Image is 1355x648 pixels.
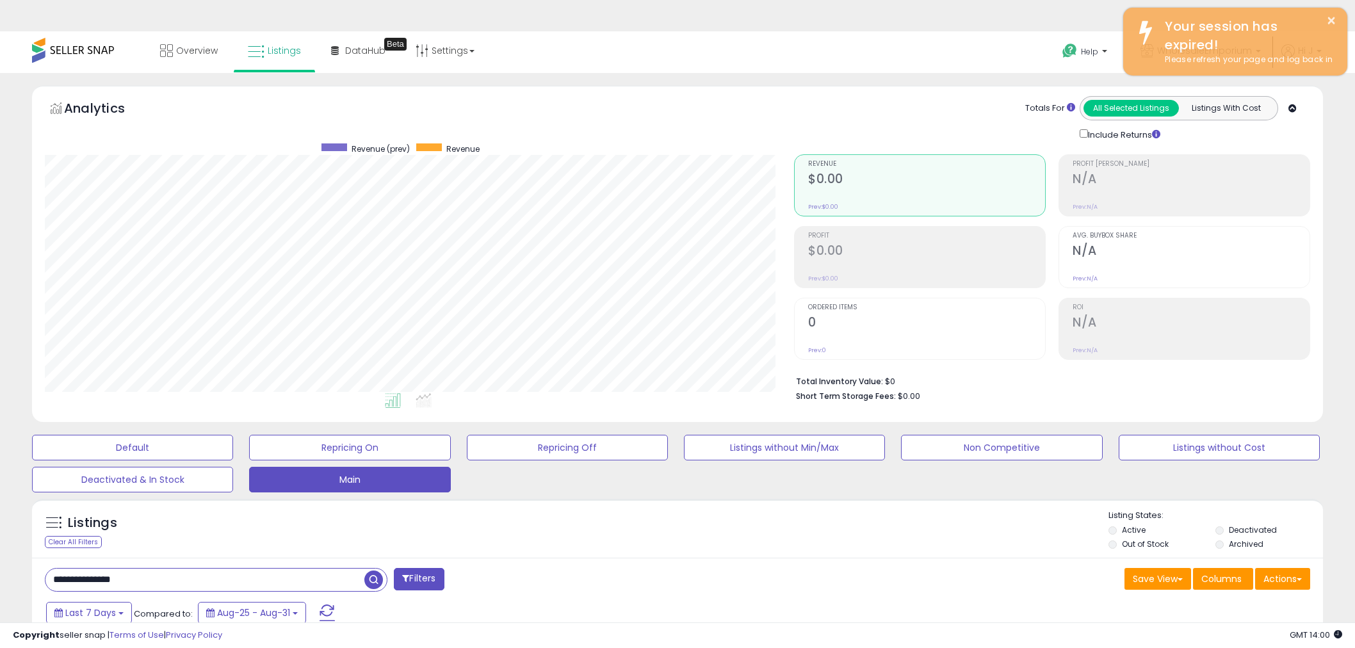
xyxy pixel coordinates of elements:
[345,44,385,57] span: DataHub
[384,38,407,51] div: Tooltip anchor
[406,31,484,70] a: Settings
[1062,43,1078,59] i: Get Help
[808,203,838,211] small: Prev: $0.00
[134,608,193,620] span: Compared to:
[13,629,222,642] div: seller snap | |
[796,376,883,387] b: Total Inventory Value:
[1290,629,1342,641] span: 2025-09-15 14:00 GMT
[1193,568,1253,590] button: Columns
[796,391,896,401] b: Short Term Storage Fees:
[1255,568,1310,590] button: Actions
[808,161,1045,168] span: Revenue
[321,31,395,70] a: DataHub
[65,606,116,619] span: Last 7 Days
[1229,539,1263,549] label: Archived
[1155,54,1338,66] div: Please refresh your page and log back in
[1073,161,1310,168] span: Profit [PERSON_NAME]
[1122,524,1146,535] label: Active
[46,602,132,624] button: Last 7 Days
[1083,100,1179,117] button: All Selected Listings
[238,31,311,70] a: Listings
[13,629,60,641] strong: Copyright
[64,99,150,120] h5: Analytics
[467,435,668,460] button: Repricing Off
[808,315,1045,332] h2: 0
[898,390,920,402] span: $0.00
[1052,33,1120,73] a: Help
[808,275,838,282] small: Prev: $0.00
[1070,127,1176,142] div: Include Returns
[808,232,1045,239] span: Profit
[808,346,826,354] small: Prev: 0
[176,44,218,57] span: Overview
[1178,100,1274,117] button: Listings With Cost
[150,31,227,70] a: Overview
[249,435,450,460] button: Repricing On
[1124,568,1191,590] button: Save View
[796,373,1301,388] li: $0
[268,44,301,57] span: Listings
[1073,346,1098,354] small: Prev: N/A
[1073,243,1310,261] h2: N/A
[217,606,290,619] span: Aug-25 - Aug-31
[68,514,117,532] h5: Listings
[1122,539,1169,549] label: Out of Stock
[249,467,450,492] button: Main
[45,536,102,548] div: Clear All Filters
[1229,524,1277,535] label: Deactivated
[901,435,1102,460] button: Non Competitive
[1073,172,1310,189] h2: N/A
[1119,435,1320,460] button: Listings without Cost
[352,143,410,154] span: Revenue (prev)
[808,243,1045,261] h2: $0.00
[1025,102,1075,115] div: Totals For
[1073,315,1310,332] h2: N/A
[1073,275,1098,282] small: Prev: N/A
[1073,232,1310,239] span: Avg. Buybox Share
[1073,304,1310,311] span: ROI
[110,629,164,641] a: Terms of Use
[1081,46,1098,57] span: Help
[394,568,444,590] button: Filters
[32,435,233,460] button: Default
[32,467,233,492] button: Deactivated & In Stock
[166,629,222,641] a: Privacy Policy
[1155,17,1338,54] div: Your session has expired!
[1201,572,1242,585] span: Columns
[1073,203,1098,211] small: Prev: N/A
[446,143,480,154] span: Revenue
[684,435,885,460] button: Listings without Min/Max
[1108,510,1323,522] p: Listing States:
[808,304,1045,311] span: Ordered Items
[808,172,1045,189] h2: $0.00
[198,602,306,624] button: Aug-25 - Aug-31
